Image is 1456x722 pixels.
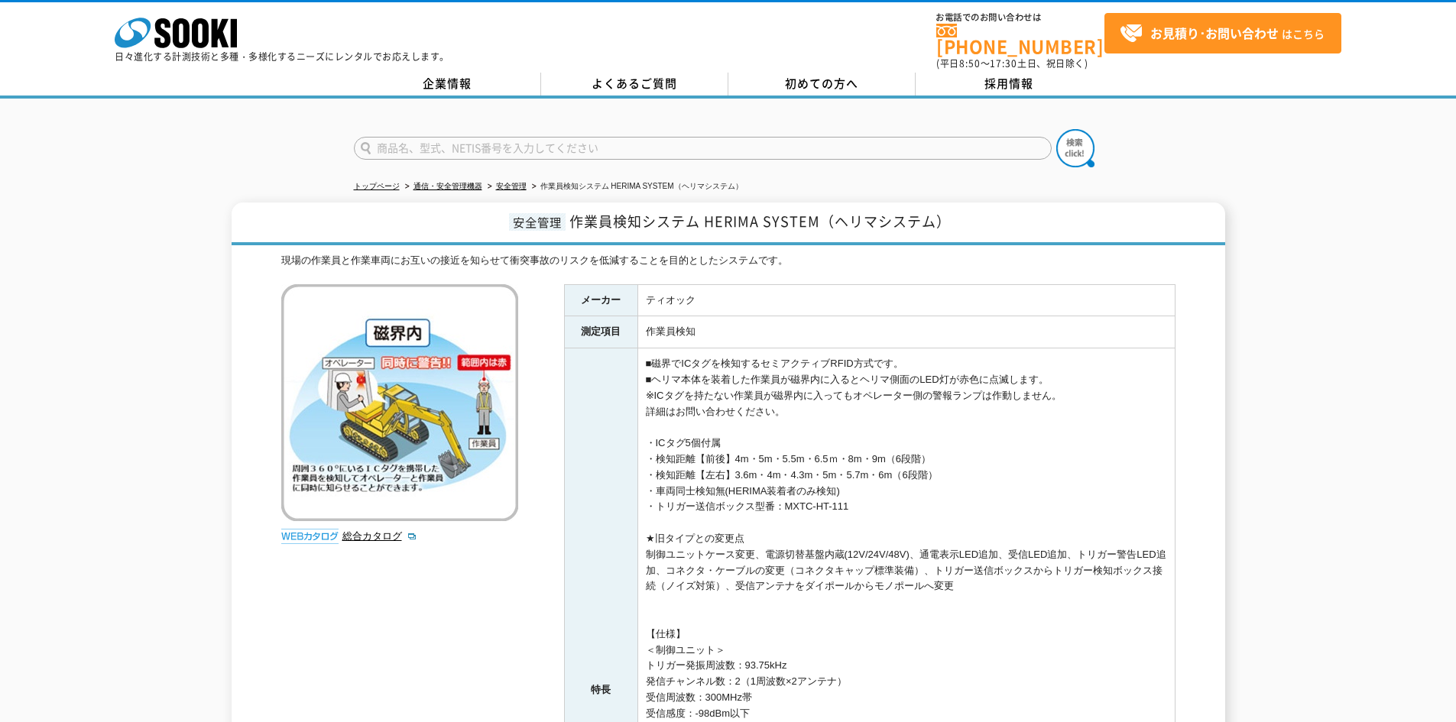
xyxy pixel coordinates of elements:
[564,284,637,316] th: メーカー
[115,52,449,61] p: 日々進化する計測技術と多種・多様化するニーズにレンタルでお応えします。
[281,529,339,544] img: webカタログ
[281,253,1176,269] div: 現場の作業員と作業車両にお互いの接近を知らせて衝突事故のリスクを低減することを目的としたシステムです。
[785,75,858,92] span: 初めての方へ
[569,211,951,231] span: 作業員検知システム HERIMA SYSTEM（ヘリマシステム）
[509,213,566,231] span: 安全管理
[281,284,518,521] img: 作業員検知システム HERIMA SYSTEM（ヘリマシステム）
[413,182,482,190] a: 通信・安全管理機器
[529,179,743,195] li: 作業員検知システム HERIMA SYSTEM（ヘリマシステム）
[354,182,400,190] a: トップページ
[936,24,1104,55] a: [PHONE_NUMBER]
[1056,129,1094,167] img: btn_search.png
[1104,13,1341,53] a: お見積り･お問い合わせはこちら
[354,73,541,96] a: 企業情報
[342,530,417,542] a: 総合カタログ
[936,57,1088,70] span: (平日 ～ 土日、祝日除く)
[959,57,981,70] span: 8:50
[637,316,1175,348] td: 作業員検知
[564,316,637,348] th: 測定項目
[1120,22,1325,45] span: はこちら
[936,13,1104,22] span: お電話でのお問い合わせは
[990,57,1017,70] span: 17:30
[1150,24,1279,42] strong: お見積り･お問い合わせ
[728,73,916,96] a: 初めての方へ
[916,73,1103,96] a: 採用情報
[637,284,1175,316] td: ティオック
[354,137,1052,160] input: 商品名、型式、NETIS番号を入力してください
[496,182,527,190] a: 安全管理
[541,73,728,96] a: よくあるご質問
